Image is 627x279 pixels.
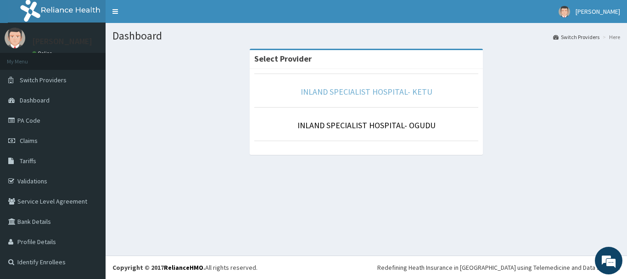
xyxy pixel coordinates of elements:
img: User Image [5,28,25,48]
span: Claims [20,137,38,145]
div: Redefining Heath Insurance in [GEOGRAPHIC_DATA] using Telemedicine and Data Science! [377,263,620,272]
span: We're online! [53,82,127,175]
a: RelianceHMO [164,263,203,272]
span: [PERSON_NAME] [576,7,620,16]
a: Switch Providers [553,33,599,41]
p: [PERSON_NAME] [32,37,92,46]
span: Tariffs [20,157,36,165]
div: Chat with us now [48,51,154,63]
a: INLAND SPECIALIST HOSPITAL- OGUDU [297,120,436,131]
strong: Copyright © 2017 . [112,263,205,272]
span: Dashboard [20,96,50,104]
img: d_794563401_company_1708531726252_794563401 [17,46,37,69]
a: Online [32,50,54,57]
strong: Select Provider [254,53,312,64]
footer: All rights reserved. [106,256,627,279]
img: User Image [559,6,570,17]
li: Here [600,33,620,41]
a: INLAND SPECIALIST HOSPITAL- KETU [301,86,432,97]
div: Minimize live chat window [151,5,173,27]
h1: Dashboard [112,30,620,42]
span: Switch Providers [20,76,67,84]
textarea: Type your message and hit 'Enter' [5,183,175,216]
